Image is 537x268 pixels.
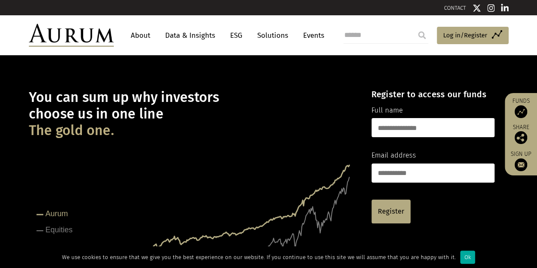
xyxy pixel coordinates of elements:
[444,5,466,11] a: CONTACT
[127,28,155,43] a: About
[443,30,487,40] span: Log in/Register
[472,4,481,12] img: Twitter icon
[460,251,475,264] div: Ok
[299,28,324,43] a: Events
[509,150,533,171] a: Sign up
[371,105,403,116] label: Full name
[29,89,357,139] h1: You can sum up why investors choose us in one line
[501,4,509,12] img: Linkedin icon
[371,89,495,99] h4: Register to access our funds
[45,226,73,234] tspan: Equities
[509,124,533,144] div: Share
[29,122,114,139] span: The gold one.
[515,131,527,144] img: Share this post
[371,200,410,223] a: Register
[45,209,68,218] tspan: Aurum
[161,28,219,43] a: Data & Insights
[253,28,292,43] a: Solutions
[437,27,509,45] a: Log in/Register
[413,27,430,44] input: Submit
[509,97,533,118] a: Funds
[487,4,495,12] img: Instagram icon
[515,105,527,118] img: Access Funds
[515,158,527,171] img: Sign up to our newsletter
[29,24,114,47] img: Aurum
[226,28,247,43] a: ESG
[371,150,416,161] label: Email address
